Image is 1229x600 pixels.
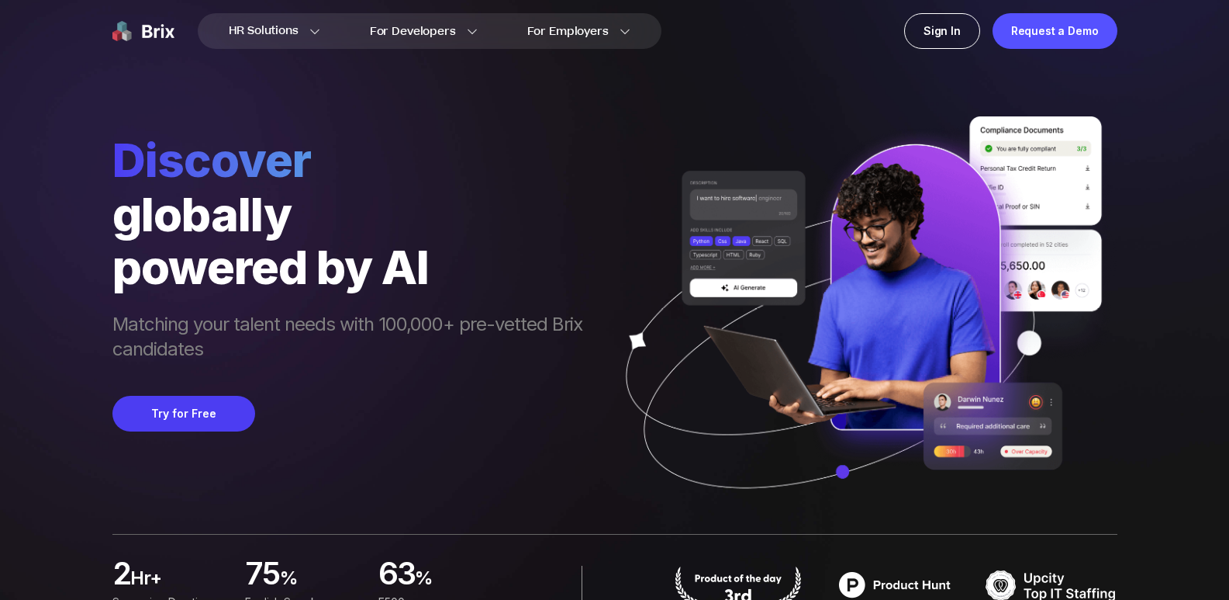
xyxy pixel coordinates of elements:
span: hr+ [130,566,226,597]
a: Sign In [904,13,980,49]
div: powered by AI [112,241,598,293]
span: 63 [378,560,415,591]
div: globally [112,188,598,241]
span: 75 [245,560,280,591]
span: 2 [112,560,130,591]
span: For Employers [527,23,609,40]
img: ai generate [598,116,1117,534]
span: Matching your talent needs with 100,000+ pre-vetted Brix candidates [112,312,598,365]
span: HR Solutions [229,19,299,43]
button: Try for Free [112,396,255,432]
span: For Developers [370,23,456,40]
span: % [280,566,360,597]
span: % [415,566,492,597]
span: Discover [112,132,598,188]
a: Request a Demo [993,13,1117,49]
